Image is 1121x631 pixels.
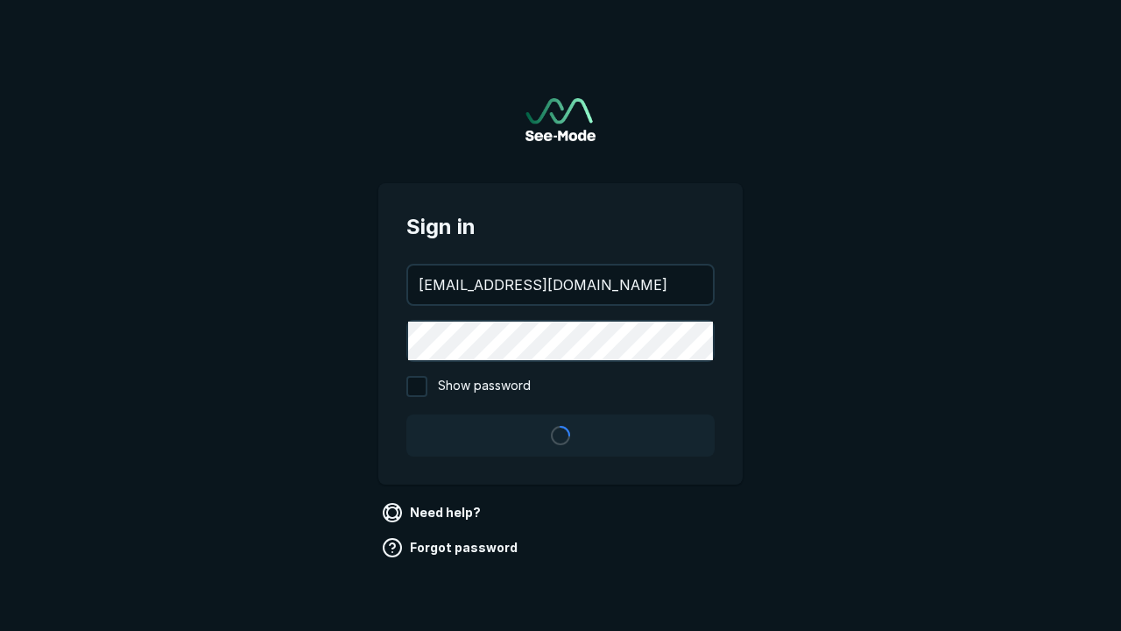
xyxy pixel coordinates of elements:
input: your@email.com [408,266,713,304]
span: Show password [438,376,531,397]
img: See-Mode Logo [525,98,596,141]
a: Forgot password [378,534,525,562]
a: Go to sign in [525,98,596,141]
span: Sign in [406,211,715,243]
a: Need help? [378,499,488,527]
